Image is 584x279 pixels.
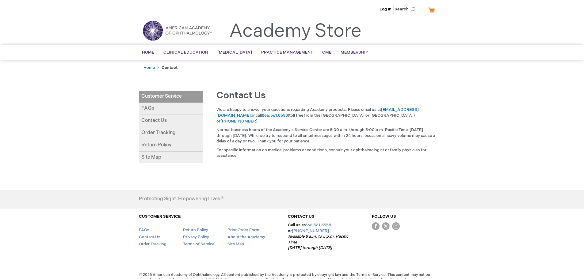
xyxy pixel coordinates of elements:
img: Twitter [382,222,390,230]
a: About the Academy [227,235,265,239]
a: Return Policy [139,139,203,152]
span: Home [142,50,154,55]
a: Privacy Policy [183,235,209,239]
a: Site Map [227,242,244,247]
span: Contact Us [216,90,266,101]
a: Order Tracking [139,127,203,139]
p: For specific information on medical problems or conditions, consult your ophthalmologist or famil... [216,147,438,159]
a: Print Order Form [227,228,259,232]
strong: Contact [162,65,177,70]
a: CONTACT US [288,214,315,219]
a: 866.561.8558 [262,113,288,118]
a: FOLLOW US [372,214,396,219]
em: Available 8 a.m. to 5 p.m. Pacific Time [DATE] through [DATE] [288,234,348,250]
a: CUSTOMER SERVICE [139,214,181,219]
span: Clinical Education [163,50,208,55]
a: Site Map [139,152,203,164]
span: Membership [341,50,368,55]
a: Contact Us [139,115,203,127]
a: Home [143,65,155,70]
span: Customer Service [141,93,182,99]
a: [PHONE_NUMBER]. [220,119,259,124]
p: We are happy to answer your questions regarding Academy products. Please email us at or call (tol... [216,107,438,124]
a: [EMAIL_ADDRESS][DOMAIN_NAME] [216,107,419,118]
a: [PHONE_NUMBER] [292,228,329,233]
h4: Protecting Sight. Empowering Lives.® [139,196,223,202]
a: Contact Us [139,235,160,239]
a: 866.561.8558 [305,223,331,228]
a: Return Policy [183,228,208,232]
a: Academy Store [229,20,361,42]
span: Search [395,3,418,15]
a: FAQs [139,103,203,115]
span: CME [322,50,331,55]
p: Call us at or [288,222,350,251]
a: FAQs [139,228,149,232]
img: instagram [392,222,400,230]
span: [MEDICAL_DATA] [217,50,252,55]
a: Order Tracking [139,242,166,247]
img: Facebook [372,222,380,230]
a: Terms of Service [183,242,214,247]
span: Practice Management [261,50,313,55]
a: Customer Service [139,91,203,103]
p: Normal business hours of the Academy's Service Center are 8:00 a.m. through 5:00 p.m. Pacific Tim... [216,127,438,144]
a: Log In [380,7,391,12]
